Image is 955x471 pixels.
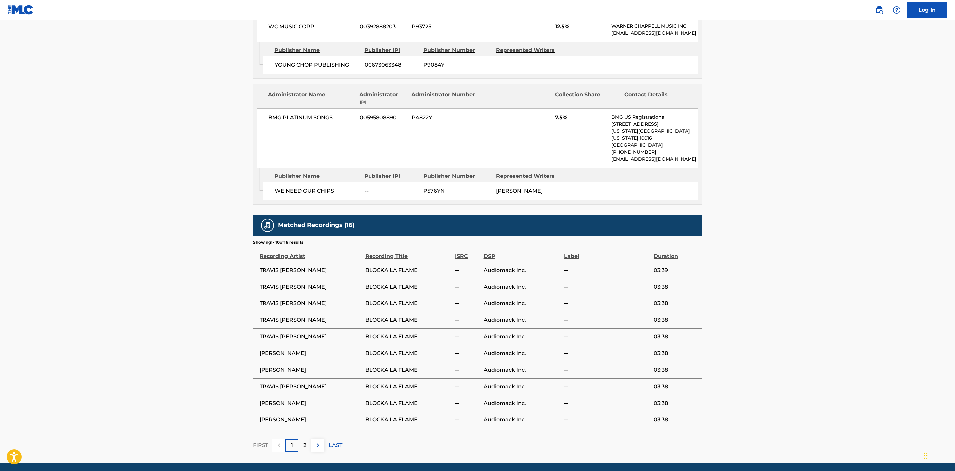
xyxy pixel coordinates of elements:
[455,316,480,324] span: --
[873,3,886,17] a: Public Search
[564,399,650,407] span: --
[484,366,561,374] span: Audiomack Inc.
[890,3,903,17] div: Help
[359,91,406,107] div: Administrator IPI
[365,399,452,407] span: BLOCKA LA FLAME
[555,23,606,31] span: 12.5%
[496,188,543,194] span: [PERSON_NAME]
[455,283,480,291] span: --
[922,439,955,471] iframe: Chat Widget
[365,383,452,391] span: BLOCKA LA FLAME
[260,299,362,307] span: TRAVI$ [PERSON_NAME]
[654,283,699,291] span: 03:38
[564,333,650,341] span: --
[274,46,359,54] div: Publisher Name
[423,187,491,195] span: P576YN
[365,61,418,69] span: 00673063348
[484,299,561,307] span: Audiomack Inc.
[268,114,355,122] span: BMG PLATINUM SONGS
[275,187,360,195] span: WE NEED OUR CHIPS
[611,156,698,163] p: [EMAIL_ADDRESS][DOMAIN_NAME]
[260,399,362,407] span: [PERSON_NAME]
[260,266,362,274] span: TRAVI$ [PERSON_NAME]
[260,245,362,260] div: Recording Artist
[484,283,561,291] span: Audiomack Inc.
[484,416,561,424] span: Audiomack Inc.
[423,46,491,54] div: Publisher Number
[611,128,698,142] p: [US_STATE][GEOGRAPHIC_DATA][US_STATE] 10016
[455,266,480,274] span: --
[260,333,362,341] span: TRAVI$ [PERSON_NAME]
[364,172,418,180] div: Publisher IPI
[907,2,947,18] a: Log In
[484,383,561,391] span: Audiomack Inc.
[360,114,407,122] span: 00595808890
[423,61,491,69] span: P9084Y
[496,46,564,54] div: Represented Writers
[564,266,650,274] span: --
[611,114,698,121] p: BMG US Registrations
[654,333,699,341] span: 03:38
[365,316,452,324] span: BLOCKA LA FLAME
[8,5,34,15] img: MLC Logo
[564,349,650,357] span: --
[564,299,650,307] span: --
[624,91,689,107] div: Contact Details
[365,299,452,307] span: BLOCKA LA FLAME
[365,283,452,291] span: BLOCKA LA FLAME
[278,221,354,229] h5: Matched Recordings (16)
[260,283,362,291] span: TRAVI$ [PERSON_NAME]
[564,283,650,291] span: --
[365,349,452,357] span: BLOCKA LA FLAME
[654,416,699,424] span: 03:38
[423,172,491,180] div: Publisher Number
[455,383,480,391] span: --
[654,383,699,391] span: 03:38
[253,441,268,449] p: FIRST
[260,316,362,324] span: TRAVI$ [PERSON_NAME]
[291,441,293,449] p: 1
[412,114,476,122] span: P4822Y
[611,121,698,128] p: [STREET_ADDRESS]
[484,266,561,274] span: Audiomack Inc.
[365,187,418,195] span: --
[924,446,928,466] div: Drag
[274,172,359,180] div: Publisher Name
[314,441,322,449] img: right
[564,245,650,260] div: Label
[264,221,271,229] img: Matched Recordings
[275,61,360,69] span: YOUNG CHOP PUBLISHING
[365,266,452,274] span: BLOCKA LA FLAME
[555,114,606,122] span: 7.5%
[564,366,650,374] span: --
[654,399,699,407] span: 03:38
[484,399,561,407] span: Audiomack Inc.
[654,245,699,260] div: Duration
[365,366,452,374] span: BLOCKA LA FLAME
[455,399,480,407] span: --
[455,333,480,341] span: --
[260,383,362,391] span: TRAVI$ [PERSON_NAME]
[411,91,476,107] div: Administrator Number
[654,299,699,307] span: 03:38
[260,349,362,357] span: [PERSON_NAME]
[253,239,303,245] p: Showing 1 - 10 of 16 results
[360,23,407,31] span: 00392888203
[875,6,883,14] img: search
[564,383,650,391] span: --
[365,416,452,424] span: BLOCKA LA FLAME
[364,46,418,54] div: Publisher IPI
[365,245,452,260] div: Recording Title
[484,349,561,357] span: Audiomack Inc.
[268,91,354,107] div: Administrator Name
[893,6,901,14] img: help
[564,316,650,324] span: --
[611,142,698,149] p: [GEOGRAPHIC_DATA]
[484,316,561,324] span: Audiomack Inc.
[611,149,698,156] p: [PHONE_NUMBER]
[303,441,306,449] p: 2
[455,245,480,260] div: ISRC
[268,23,355,31] span: WC MUSIC CORP.
[455,416,480,424] span: --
